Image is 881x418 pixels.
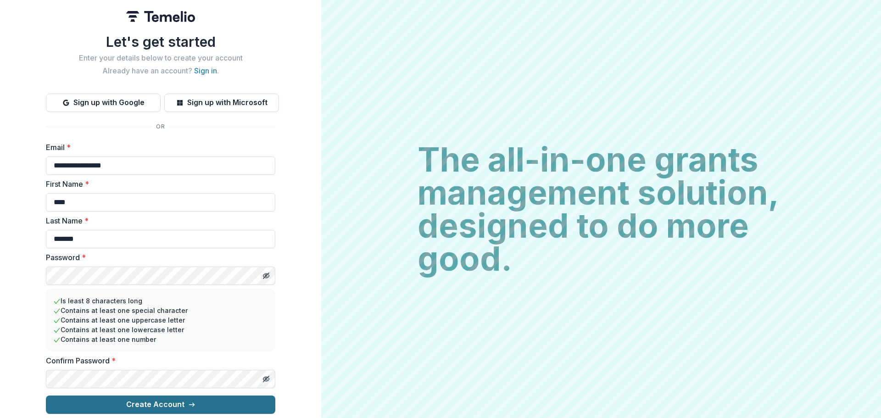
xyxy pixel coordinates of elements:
[194,66,217,75] a: Sign in
[46,355,270,366] label: Confirm Password
[46,142,270,153] label: Email
[46,178,270,189] label: First Name
[46,67,275,75] h2: Already have an account? .
[46,33,275,50] h1: Let's get started
[46,252,270,263] label: Password
[259,372,273,386] button: Toggle password visibility
[53,306,268,315] li: Contains at least one special character
[53,325,268,334] li: Contains at least one lowercase letter
[46,94,161,112] button: Sign up with Google
[53,315,268,325] li: Contains at least one uppercase letter
[53,296,268,306] li: Is least 8 characters long
[46,54,275,62] h2: Enter your details below to create your account
[126,11,195,22] img: Temelio
[46,215,270,226] label: Last Name
[259,268,273,283] button: Toggle password visibility
[46,396,275,414] button: Create Account
[53,334,268,344] li: Contains at least one number
[164,94,279,112] button: Sign up with Microsoft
